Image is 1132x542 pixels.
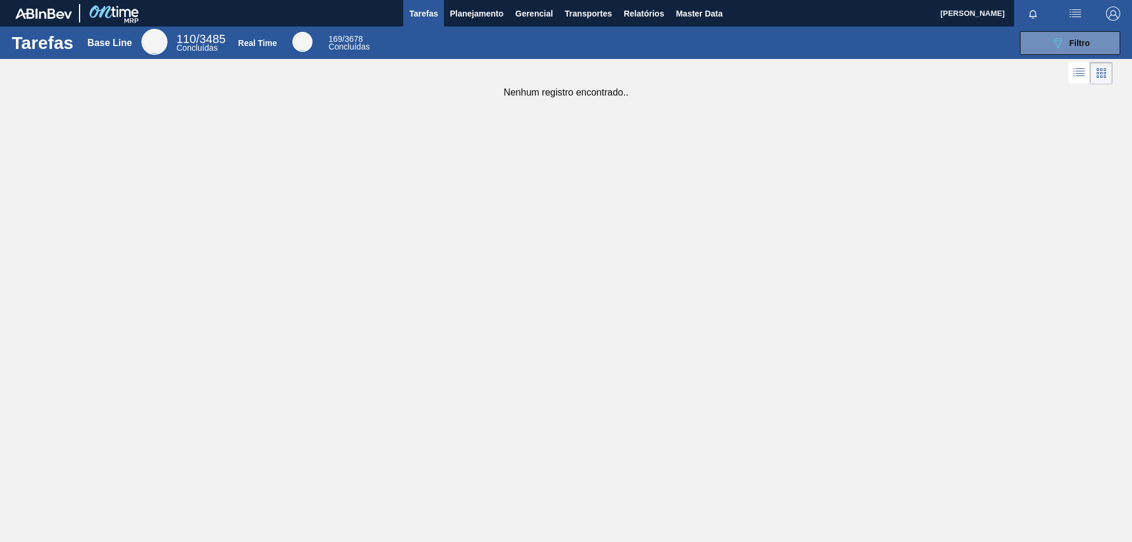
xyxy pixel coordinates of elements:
span: Planejamento [450,6,504,21]
span: Concluídas [328,42,370,51]
span: Filtro [1070,38,1090,48]
span: / 3485 [176,32,225,45]
span: 110 [176,32,196,45]
div: Visão em Lista [1068,62,1090,84]
img: TNhmsLtSVTkK8tSr43FrP2fwEKptu5GPRR3wAAAABJRU5ErkJggg== [15,8,72,19]
div: Visão em Cards [1090,62,1113,84]
div: Base Line [176,34,225,52]
div: Real Time [238,38,277,48]
img: userActions [1068,6,1082,21]
span: 169 [328,34,342,44]
span: Transportes [565,6,612,21]
div: Base Line [141,29,167,55]
span: Relatórios [624,6,664,21]
span: Gerencial [515,6,553,21]
div: Real Time [292,32,312,52]
div: Real Time [328,35,370,51]
span: Concluídas [176,43,218,52]
span: Master Data [676,6,722,21]
button: Notificações [1014,5,1052,22]
span: / 3678 [328,34,363,44]
button: Filtro [1020,31,1120,55]
div: Base Line [87,38,132,48]
img: Logout [1106,6,1120,21]
span: Tarefas [409,6,438,21]
h1: Tarefas [12,36,74,50]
